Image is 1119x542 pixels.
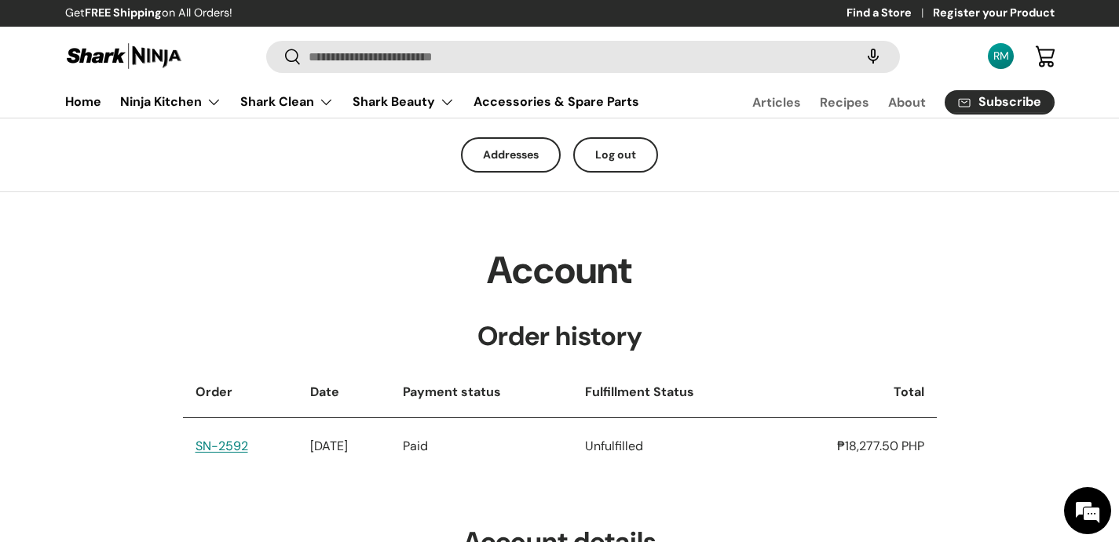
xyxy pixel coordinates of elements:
span: Subscribe [978,96,1041,108]
strong: FREE Shipping [85,5,162,20]
th: Order [183,367,298,418]
td: Paid [390,418,572,475]
td: ₱18,277.50 PHP [770,418,936,475]
a: Recipes [820,87,869,118]
time: [DATE] [310,438,348,454]
summary: Shark Beauty [343,86,464,118]
h2: Order history [183,319,937,354]
img: Shark Ninja Philippines [65,41,183,71]
a: Ninja Kitchen [120,86,221,118]
a: Addresses [461,137,561,173]
a: Home [65,86,101,117]
a: Accessories & Spare Parts [474,86,639,117]
a: Shark Clean [240,86,334,118]
speech-search-button: Search by voice [848,39,898,74]
th: Date [298,367,390,418]
a: Articles [752,87,801,118]
a: SN-2592 [196,438,248,454]
div: RM [993,48,1010,64]
a: RM [984,39,1018,74]
th: Total [770,367,936,418]
a: Register your Product [933,5,1055,22]
h1: Account [183,247,937,294]
a: Shark Beauty [353,86,455,118]
a: About [888,87,926,118]
p: Get on All Orders! [65,5,232,22]
th: Fulfillment Status [572,367,771,418]
summary: Ninja Kitchen [111,86,231,118]
summary: Shark Clean [231,86,343,118]
a: Find a Store [847,5,933,22]
nav: Secondary [715,86,1055,118]
nav: Primary [65,86,639,118]
a: Log out [573,137,658,173]
td: Unfulfilled [572,418,771,475]
a: Subscribe [945,90,1055,115]
th: Payment status [390,367,572,418]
